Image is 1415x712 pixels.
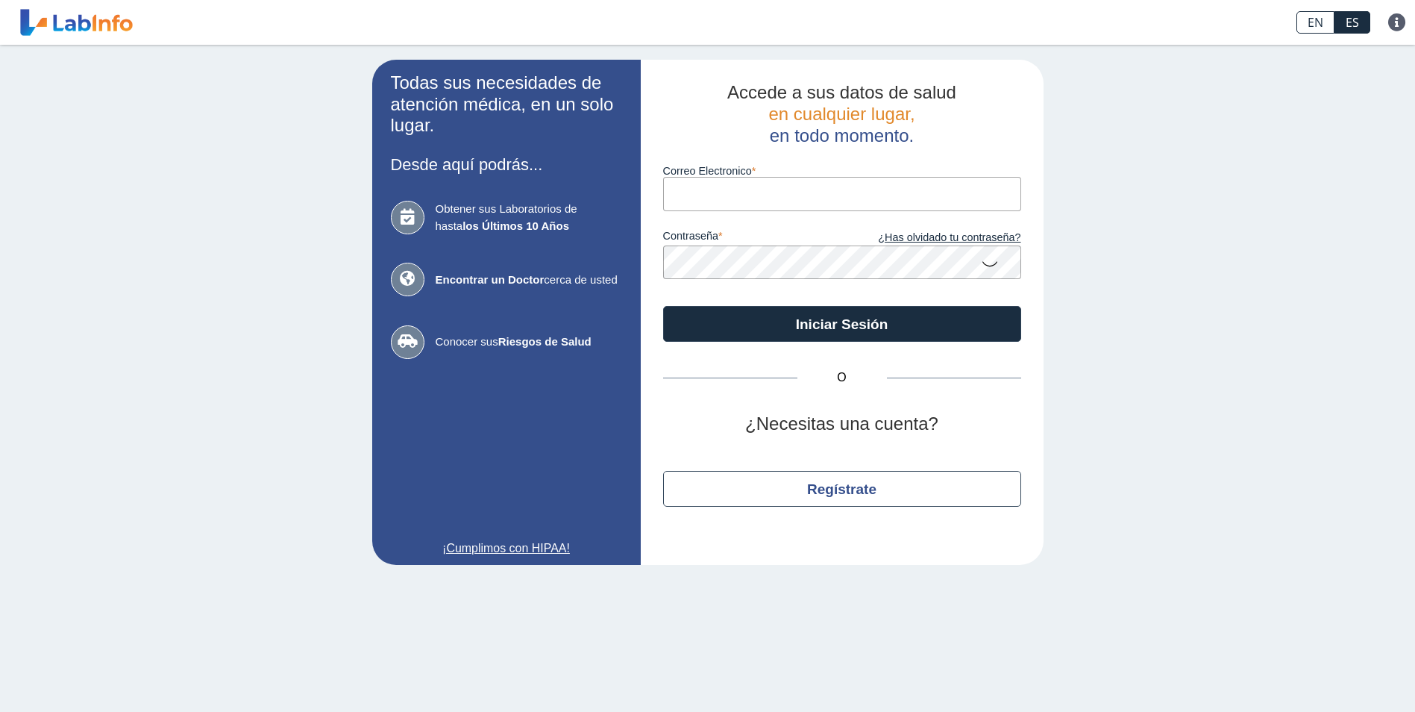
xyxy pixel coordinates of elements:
[663,413,1021,435] h2: ¿Necesitas una cuenta?
[391,155,622,174] h3: Desde aquí podrás...
[391,540,622,558] a: ¡Cumplimos con HIPAA!
[663,306,1021,342] button: Iniciar Sesión
[727,82,956,102] span: Accede a sus datos de salud
[1296,11,1334,34] a: EN
[436,334,622,351] span: Conocer sus
[768,104,914,124] span: en cualquier lugar,
[1334,11,1370,34] a: ES
[436,272,622,289] span: cerca de usted
[663,471,1021,507] button: Regístrate
[436,201,622,234] span: Obtener sus Laboratorios de hasta
[436,273,545,286] b: Encontrar un Doctor
[462,219,569,232] b: los Últimos 10 Años
[842,230,1021,246] a: ¿Has olvidado tu contraseña?
[663,230,842,246] label: contraseña
[498,335,592,348] b: Riesgos de Salud
[663,165,1021,177] label: Correo Electronico
[797,369,887,387] span: O
[391,72,622,137] h2: Todas sus necesidades de atención médica, en un solo lugar.
[770,125,914,146] span: en todo momento.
